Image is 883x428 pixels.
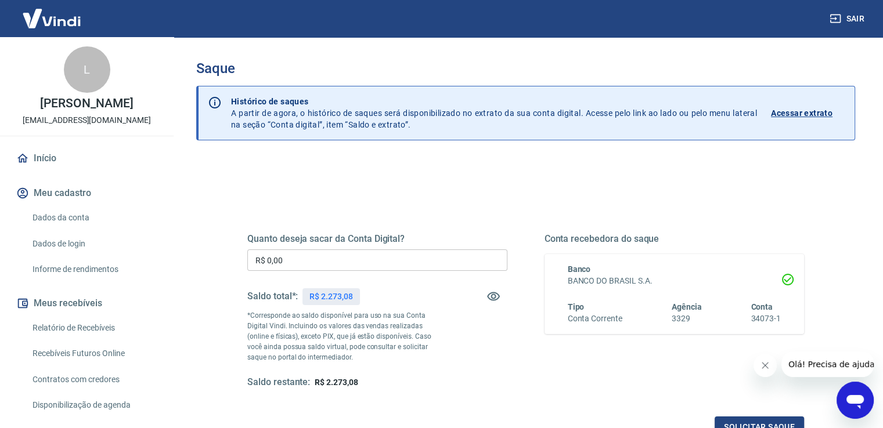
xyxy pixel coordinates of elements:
[23,114,151,126] p: [EMAIL_ADDRESS][DOMAIN_NAME]
[771,96,845,130] a: Acessar extrato
[568,302,585,311] span: Tipo
[28,232,160,256] a: Dados de login
[568,275,781,287] h6: BANCO DO BRASIL S.A.
[28,393,160,417] a: Disponibilização de agenda
[568,264,591,274] span: Banco
[751,313,781,325] h6: 34073-1
[231,96,757,107] p: Histórico de saques
[196,60,855,77] h3: Saque
[247,376,310,389] h5: Saldo restante:
[7,8,98,17] span: Olá! Precisa de ajuda?
[247,233,507,245] h5: Quanto deseja sacar da Conta Digital?
[28,206,160,230] a: Dados da conta
[751,302,773,311] span: Conta
[28,316,160,340] a: Relatório de Recebíveis
[64,46,110,93] div: L
[14,180,160,206] button: Meu cadastro
[672,302,702,311] span: Agência
[14,1,89,36] img: Vindi
[28,257,160,281] a: Informe de rendimentos
[315,378,358,387] span: R$ 2.273,08
[771,107,832,119] p: Acessar extrato
[672,313,702,325] h6: 3329
[40,97,133,110] p: [PERSON_NAME]
[14,146,160,171] a: Início
[309,291,352,303] p: R$ 2.273,08
[231,96,757,130] p: A partir de agora, o histórico de saques será disponibilizado no extrato da sua conta digital. Ac...
[28,368,160,391] a: Contratos com credores
[247,310,442,362] p: *Corresponde ao saldo disponível para uso na sua Conta Digital Vindi. Incluindo os valores das ve...
[568,313,622,325] h6: Conta Corrente
[545,233,805,245] h5: Conta recebedora do saque
[247,291,298,302] h5: Saldo total*:
[827,8,869,30] button: Sair
[837,382,874,419] iframe: Botão para abrir a janela de mensagens
[781,351,874,377] iframe: Mensagem da empresa
[28,342,160,365] a: Recebíveis Futuros Online
[14,291,160,316] button: Meus recebíveis
[754,354,777,377] iframe: Fechar mensagem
